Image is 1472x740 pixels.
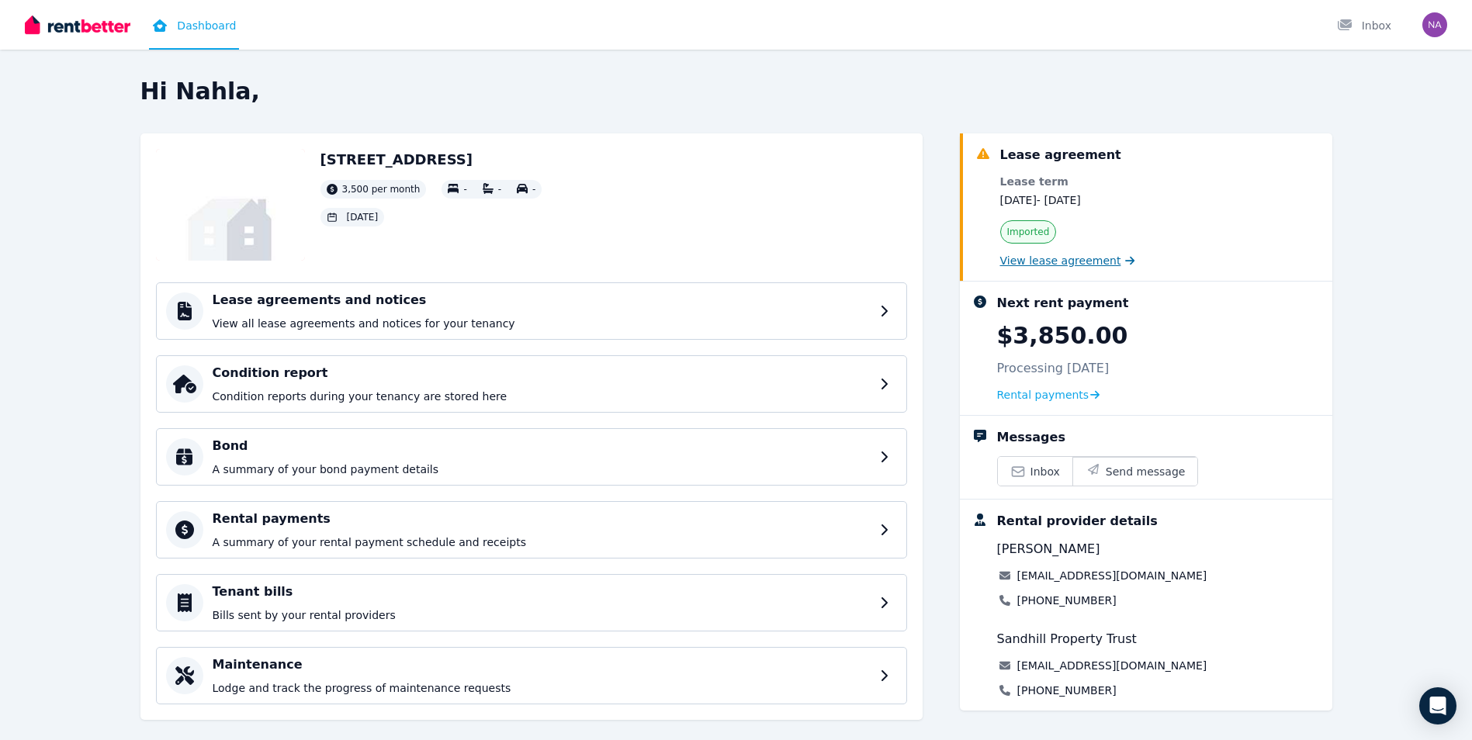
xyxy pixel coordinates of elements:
span: Rental payments [997,387,1089,403]
div: Rental provider details [997,512,1158,531]
h4: Tenant bills [213,583,871,601]
a: [PHONE_NUMBER] [1017,683,1117,698]
h4: Maintenance [213,655,871,674]
span: Inbox [1030,464,1060,479]
span: Send message [1106,464,1186,479]
div: Open Intercom Messenger [1419,687,1456,724]
p: A summary of your rental payment schedule and receipts [213,534,871,550]
p: Condition reports during your tenancy are stored here [213,389,871,404]
button: Send message [1072,457,1198,486]
span: Sandhill Property Trust [997,630,1137,648]
img: RentBetter [25,13,130,36]
span: - [498,184,501,195]
a: Rental payments [997,387,1100,403]
h2: [STREET_ADDRESS] [320,149,542,171]
span: - [463,184,466,195]
span: Imported [1007,226,1050,238]
h2: Hi Nahla, [140,78,1332,105]
p: View all lease agreements and notices for your tenancy [213,316,871,331]
dt: Lease term [1000,174,1135,189]
h4: Lease agreements and notices [213,291,871,309]
p: $3,850.00 [997,322,1128,350]
a: Inbox [998,457,1072,486]
img: Property Url [156,149,305,261]
a: [PHONE_NUMBER] [1017,593,1117,608]
p: A summary of your bond payment details [213,462,871,477]
h4: Rental payments [213,510,871,528]
p: Bills sent by your rental providers [213,607,871,623]
h4: Bond [213,437,871,455]
span: View lease agreement [1000,253,1121,268]
div: Messages [997,428,1065,447]
div: Lease agreement [1000,146,1121,164]
a: [EMAIL_ADDRESS][DOMAIN_NAME] [1017,568,1207,583]
span: - [532,184,535,195]
span: [PERSON_NAME] [997,540,1100,558]
a: [EMAIL_ADDRESS][DOMAIN_NAME] [1017,658,1207,673]
div: Next rent payment [997,294,1129,313]
span: [DATE] [347,211,379,223]
img: Nahla Wannous [1422,12,1447,37]
p: Processing [DATE] [997,359,1110,378]
a: View lease agreement [1000,253,1135,268]
dd: [DATE] - [DATE] [1000,192,1135,208]
div: Inbox [1337,18,1391,33]
p: Lodge and track the progress of maintenance requests [213,680,871,696]
h4: Condition report [213,364,871,382]
span: 3,500 per month [342,183,421,195]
